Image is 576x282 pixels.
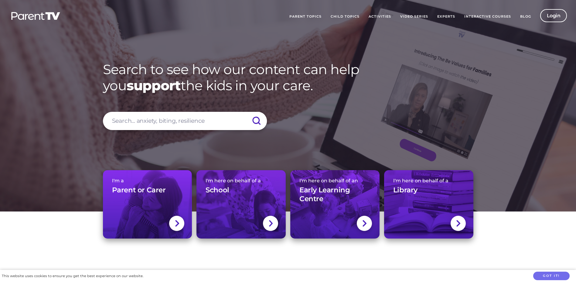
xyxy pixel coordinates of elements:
a: I'm here on behalf of anEarly Learning Centre [290,170,380,239]
a: Parent Topics [285,9,326,24]
input: Submit [246,112,267,130]
span: I'm here on behalf of an [299,178,370,184]
img: svg+xml;base64,PHN2ZyBlbmFibGUtYmFja2dyb3VuZD0ibmV3IDAgMCAxNC44IDI1LjciIHZpZXdCb3g9IjAgMCAxNC44ID... [362,219,366,227]
a: Child Topics [326,9,364,24]
a: I'm aParent or Carer [103,170,192,239]
h3: School [206,186,229,195]
span: I'm here on behalf of a [393,178,464,184]
img: svg+xml;base64,PHN2ZyBlbmFibGUtYmFja2dyb3VuZD0ibmV3IDAgMCAxNC44IDI1LjciIHZpZXdCb3g9IjAgMCAxNC44ID... [175,219,179,227]
a: Interactive Courses [460,9,516,24]
a: I'm here on behalf of aSchool [196,170,286,239]
a: Blog [516,9,536,24]
img: parenttv-logo-white.4c85aaf.svg [11,12,61,20]
img: svg+xml;base64,PHN2ZyBlbmFibGUtYmFja2dyb3VuZD0ibmV3IDAgMCAxNC44IDI1LjciIHZpZXdCb3g9IjAgMCAxNC44ID... [456,219,460,227]
h3: Parent or Carer [112,186,166,195]
a: Login [540,9,567,22]
a: Experts [433,9,460,24]
img: svg+xml;base64,PHN2ZyBlbmFibGUtYmFja2dyb3VuZD0ibmV3IDAgMCAxNC44IDI1LjciIHZpZXdCb3g9IjAgMCAxNC44ID... [268,219,273,227]
a: Activities [364,9,396,24]
strong: support [127,77,181,94]
h3: Library [393,186,418,195]
input: Search... anxiety, biting, resilience [103,112,267,130]
h1: Search to see how our content can help you the kids in your care. [103,61,473,94]
h3: Early Learning Centre [299,186,370,204]
span: I'm a [112,178,183,184]
span: I'm here on behalf of a [206,178,277,184]
button: Got it! [533,272,570,280]
a: Video Series [396,9,433,24]
div: This website uses cookies to ensure you get the best experience on our website. [2,273,143,279]
a: I'm here on behalf of aLibrary [384,170,473,239]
